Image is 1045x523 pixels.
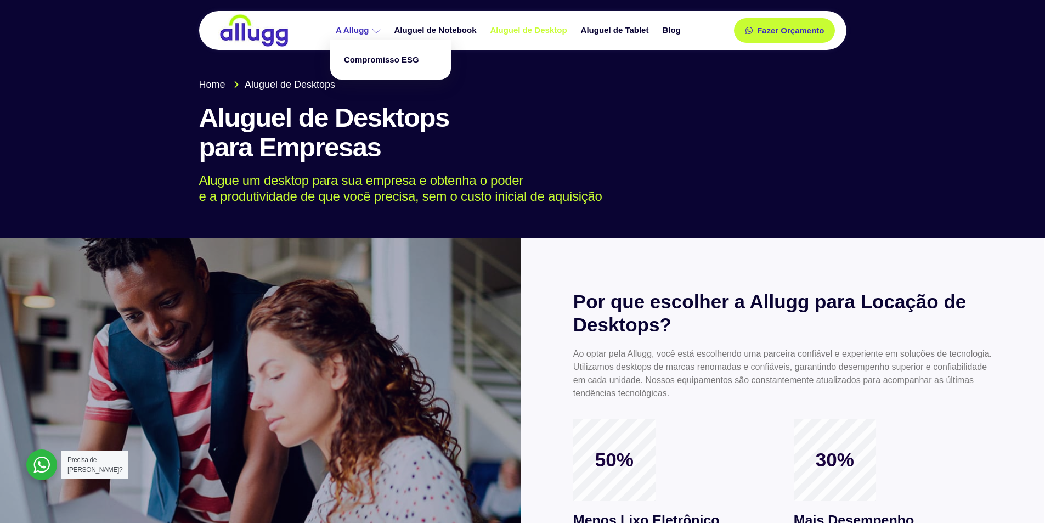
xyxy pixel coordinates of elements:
[990,470,1045,523] div: Widget de chat
[657,21,688,40] a: Blog
[990,470,1045,523] iframe: Chat Widget
[573,290,992,336] h2: Por que escolher a Allugg para Locação de Desktops?
[757,26,824,35] span: Fazer Orçamento
[389,21,485,40] a: Aluguel de Notebook
[330,21,389,40] a: A Allugg
[199,173,831,205] p: Alugue um desktop para sua empresa e obtenha o poder e a produtividade de que você precisa, sem o...
[573,347,992,400] p: Ao optar pela Allugg, você está escolhendo uma parceira confiável e experiente em soluções de tec...
[199,103,846,162] h1: Aluguel de Desktops para Empresas
[336,46,445,75] a: Compromisso ESG
[199,77,225,92] span: Home
[734,18,835,43] a: Fazer Orçamento
[242,77,335,92] span: Aluguel de Desktops
[485,21,575,40] a: Aluguel de Desktop
[794,448,876,471] span: 30%
[575,21,657,40] a: Aluguel de Tablet
[67,456,122,474] span: Precisa de [PERSON_NAME]?
[573,448,656,471] span: 50%
[218,14,290,47] img: locação de TI é Allugg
